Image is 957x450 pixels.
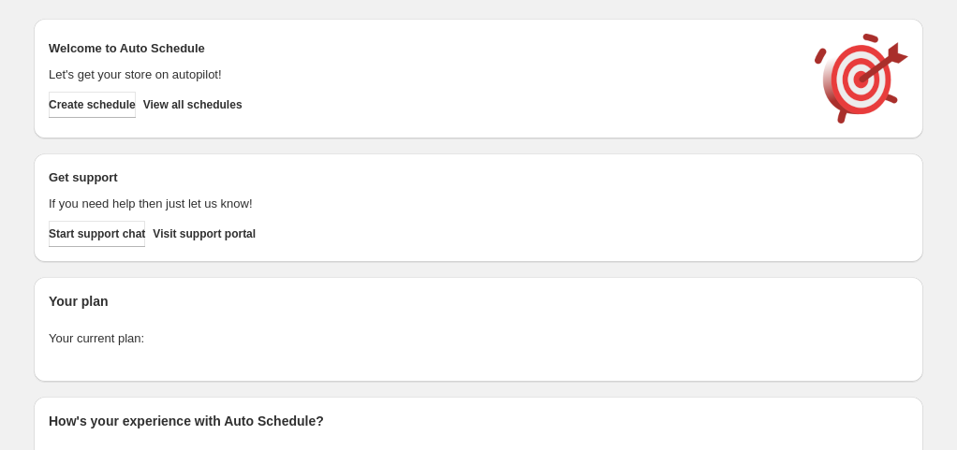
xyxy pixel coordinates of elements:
span: Visit support portal [153,226,256,241]
span: Start support chat [49,226,145,241]
span: Create schedule [49,97,136,112]
a: Visit support portal [153,221,256,247]
button: Create schedule [49,92,136,118]
p: If you need help then just let us know! [49,195,796,213]
h2: Welcome to Auto Schedule [49,39,796,58]
h2: How's your experience with Auto Schedule? [49,412,908,430]
h2: Your plan [49,292,908,311]
button: View all schedules [143,92,243,118]
p: Your current plan: [49,329,908,348]
a: Start support chat [49,221,145,247]
h2: Get support [49,168,796,187]
p: Let's get your store on autopilot! [49,65,796,84]
span: View all schedules [143,97,243,112]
